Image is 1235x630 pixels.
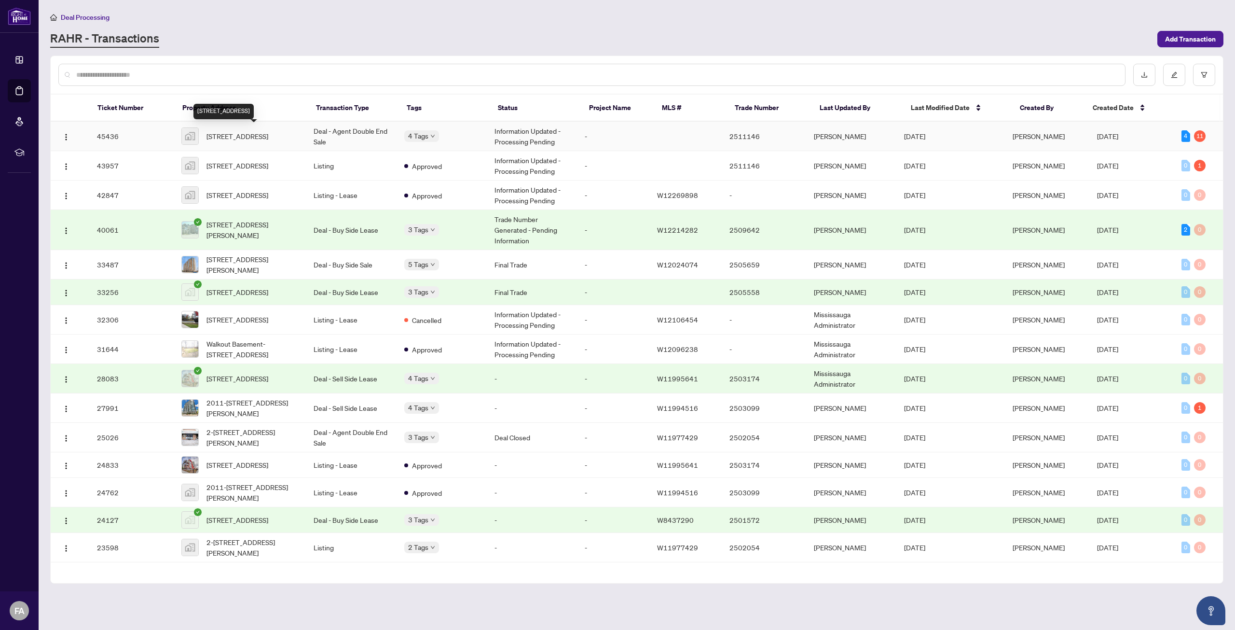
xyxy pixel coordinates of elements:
[904,315,925,324] span: [DATE]
[1181,459,1190,471] div: 0
[904,374,925,383] span: [DATE]
[487,478,577,507] td: -
[408,542,428,553] span: 2 Tags
[89,507,174,533] td: 24127
[1194,314,1206,325] div: 0
[1181,343,1190,355] div: 0
[306,335,396,364] td: Listing - Lease
[430,435,435,440] span: down
[1097,345,1118,353] span: [DATE]
[408,432,428,443] span: 3 Tags
[577,151,649,181] td: -
[1097,543,1118,552] span: [DATE]
[1097,374,1118,383] span: [DATE]
[487,507,577,533] td: -
[722,423,806,452] td: 2502054
[903,95,1013,122] th: Last Modified Date
[1097,161,1118,170] span: [DATE]
[306,393,396,423] td: Deal - Sell Side Lease
[1013,191,1065,199] span: [PERSON_NAME]
[206,131,268,141] span: [STREET_ADDRESS]
[1196,596,1225,625] button: Open asap
[487,423,577,452] td: Deal Closed
[206,515,268,525] span: [STREET_ADDRESS]
[58,158,74,173] button: Logo
[182,284,198,300] img: thumbnail-img
[806,305,896,335] td: Mississauga Administrator
[1013,516,1065,524] span: [PERSON_NAME]
[657,516,694,524] span: W8437290
[1194,514,1206,526] div: 0
[182,512,198,528] img: thumbnail-img
[182,311,198,328] img: thumbnail-img
[306,478,396,507] td: Listing - Lease
[62,227,70,235] img: Logo
[206,219,299,240] span: [STREET_ADDRESS][PERSON_NAME]
[1097,516,1118,524] span: [DATE]
[1194,373,1206,384] div: 0
[722,122,806,151] td: 2511146
[1097,132,1118,140] span: [DATE]
[806,151,896,181] td: [PERSON_NAME]
[904,161,925,170] span: [DATE]
[577,122,649,151] td: -
[1194,286,1206,298] div: 0
[206,537,299,558] span: 2-[STREET_ADDRESS][PERSON_NAME]
[430,134,435,139] span: down
[904,433,925,442] span: [DATE]
[182,400,198,416] img: thumbnail-img
[577,181,649,210] td: -
[1194,259,1206,270] div: 0
[206,190,268,200] span: [STREET_ADDRESS]
[577,210,649,250] td: -
[89,280,174,305] td: 33256
[806,280,896,305] td: [PERSON_NAME]
[430,518,435,522] span: down
[487,335,577,364] td: Information Updated - Processing Pending
[1097,433,1118,442] span: [DATE]
[1181,259,1190,270] div: 0
[58,284,74,300] button: Logo
[657,461,698,469] span: W11995641
[182,539,198,556] img: thumbnail-img
[487,280,577,305] td: Final Trade
[58,128,74,144] button: Logo
[1013,161,1065,170] span: [PERSON_NAME]
[62,462,70,470] img: Logo
[1097,488,1118,497] span: [DATE]
[62,289,70,297] img: Logo
[1093,102,1134,113] span: Created Date
[487,305,577,335] td: Information Updated - Processing Pending
[306,423,396,452] td: Deal - Agent Double End Sale
[812,95,903,122] th: Last Updated By
[62,545,70,552] img: Logo
[904,288,925,296] span: [DATE]
[1194,487,1206,498] div: 0
[577,533,649,562] td: -
[657,543,698,552] span: W11977429
[806,364,896,393] td: Mississauga Administrator
[90,95,175,122] th: Ticket Number
[408,130,428,141] span: 4 Tags
[1181,373,1190,384] div: 0
[1097,288,1118,296] span: [DATE]
[430,376,435,381] span: down
[657,191,698,199] span: W12269898
[1194,402,1206,414] div: 1
[62,163,70,170] img: Logo
[412,344,442,355] span: Approved
[1181,189,1190,201] div: 0
[50,30,159,48] a: RAHR - Transactions
[657,345,698,353] span: W12096238
[182,484,198,501] img: thumbnail-img
[206,254,299,275] span: [STREET_ADDRESS][PERSON_NAME]
[89,122,174,151] td: 45436
[306,250,396,280] td: Deal - Buy Side Sale
[1194,130,1206,142] div: 11
[806,507,896,533] td: [PERSON_NAME]
[806,210,896,250] td: [PERSON_NAME]
[58,371,74,386] button: Logo
[1097,260,1118,269] span: [DATE]
[58,540,74,555] button: Logo
[904,191,925,199] span: [DATE]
